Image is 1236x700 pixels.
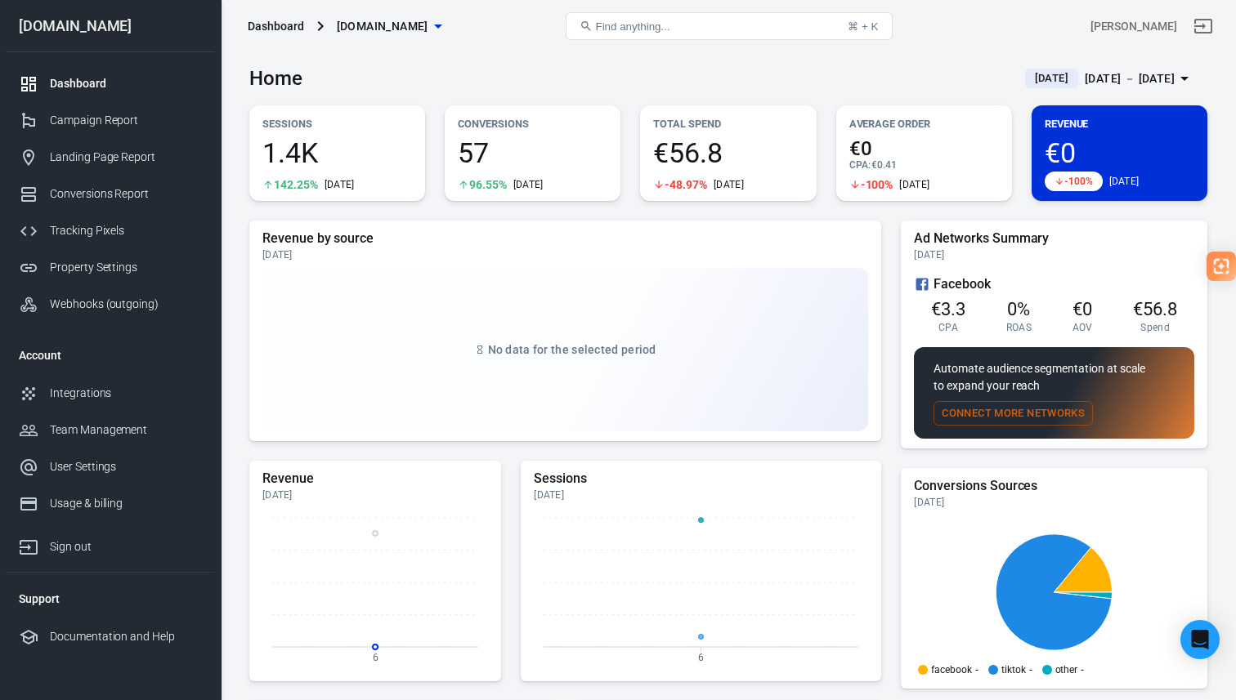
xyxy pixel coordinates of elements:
[262,115,412,132] p: Sessions
[6,448,215,485] a: User Settings
[698,651,704,662] tspan: 6
[899,178,929,191] div: [DATE]
[914,274,930,294] svg: Facebook Ads
[50,259,202,276] div: Property Settings
[50,149,202,166] div: Landing Page Report
[262,470,488,487] h5: Revenue
[6,19,215,33] div: [DOMAIN_NAME]
[1180,620,1220,659] div: Open Intercom Messenger
[849,139,999,158] span: €0
[1073,321,1093,334] span: AOV
[1073,299,1092,319] span: €0
[50,421,202,439] div: Team Management
[6,485,215,522] a: Usage & billing
[934,401,1093,426] button: Connect More Networks
[534,470,868,487] h5: Sessions
[337,16,428,37] span: theambitiousman.fr
[1055,665,1078,675] p: other
[1045,139,1194,167] span: €0
[1140,321,1170,334] span: Spend
[6,375,215,412] a: Integrations
[914,230,1194,247] h5: Ad Networks Summary
[849,159,871,171] span: CPA :
[714,178,744,191] div: [DATE]
[274,179,318,190] span: 142.25%
[488,343,656,356] span: No data for the selected period
[513,178,544,191] div: [DATE]
[50,538,202,555] div: Sign out
[1029,665,1032,675] span: -
[1006,321,1032,334] span: ROAS
[665,179,707,190] span: -48.97%
[6,176,215,212] a: Conversions Report
[6,249,215,286] a: Property Settings
[50,495,202,512] div: Usage & billing
[6,336,215,375] li: Account
[50,296,202,313] div: Webhooks (outgoing)
[848,20,878,33] div: ⌘ + K
[914,478,1194,494] h5: Conversions Sources
[6,522,215,565] a: Sign out
[50,222,202,239] div: Tracking Pixels
[6,65,215,102] a: Dashboard
[50,112,202,129] div: Campaign Report
[469,179,507,190] span: 96.55%
[871,159,897,171] span: €0.41
[1109,175,1140,188] div: [DATE]
[653,115,803,132] p: Total Spend
[6,412,215,448] a: Team Management
[914,496,1194,509] div: [DATE]
[931,299,965,319] span: €3.3
[6,139,215,176] a: Landing Page Report
[975,665,978,675] span: -
[596,20,670,33] span: Find anything...
[373,651,378,662] tspan: 6
[1081,665,1084,675] span: -
[1184,7,1223,46] a: Sign out
[1133,299,1177,319] span: €56.8
[325,178,355,191] div: [DATE]
[934,360,1175,395] p: Automate audience segmentation at scale to expand your reach
[50,75,202,92] div: Dashboard
[6,212,215,249] a: Tracking Pixels
[50,385,202,402] div: Integrations
[534,488,868,502] div: [DATE]
[6,286,215,323] a: Webhooks (outgoing)
[1090,18,1177,35] div: Account id: NG0iH9GQ
[262,488,488,502] div: [DATE]
[262,248,868,261] div: [DATE]
[849,115,999,132] p: Average Order
[50,628,202,645] div: Documentation and Help
[1085,69,1175,89] div: [DATE] － [DATE]
[1007,299,1030,319] span: 0%
[50,185,202,203] div: Conversions Report
[262,139,412,167] span: 1.4K
[249,67,302,90] h3: Home
[6,579,215,618] li: Support
[566,12,893,40] button: Find anything...⌘ + K
[1028,70,1075,87] span: [DATE]
[1045,115,1194,132] p: Revenue
[262,230,868,247] h5: Revenue by source
[458,139,607,167] span: 57
[458,115,607,132] p: Conversions
[330,11,448,42] button: [DOMAIN_NAME]
[1064,176,1093,186] span: -100%
[1001,665,1026,675] p: tiktok
[1012,65,1207,92] button: [DATE][DATE] － [DATE]
[653,139,803,167] span: €56.8
[6,102,215,139] a: Campaign Report
[938,321,958,334] span: CPA
[50,458,202,475] div: User Settings
[914,248,1194,261] div: [DATE]
[914,274,1194,294] div: Facebook
[248,18,304,34] div: Dashboard
[931,665,972,675] p: facebook
[861,179,893,190] span: -100%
